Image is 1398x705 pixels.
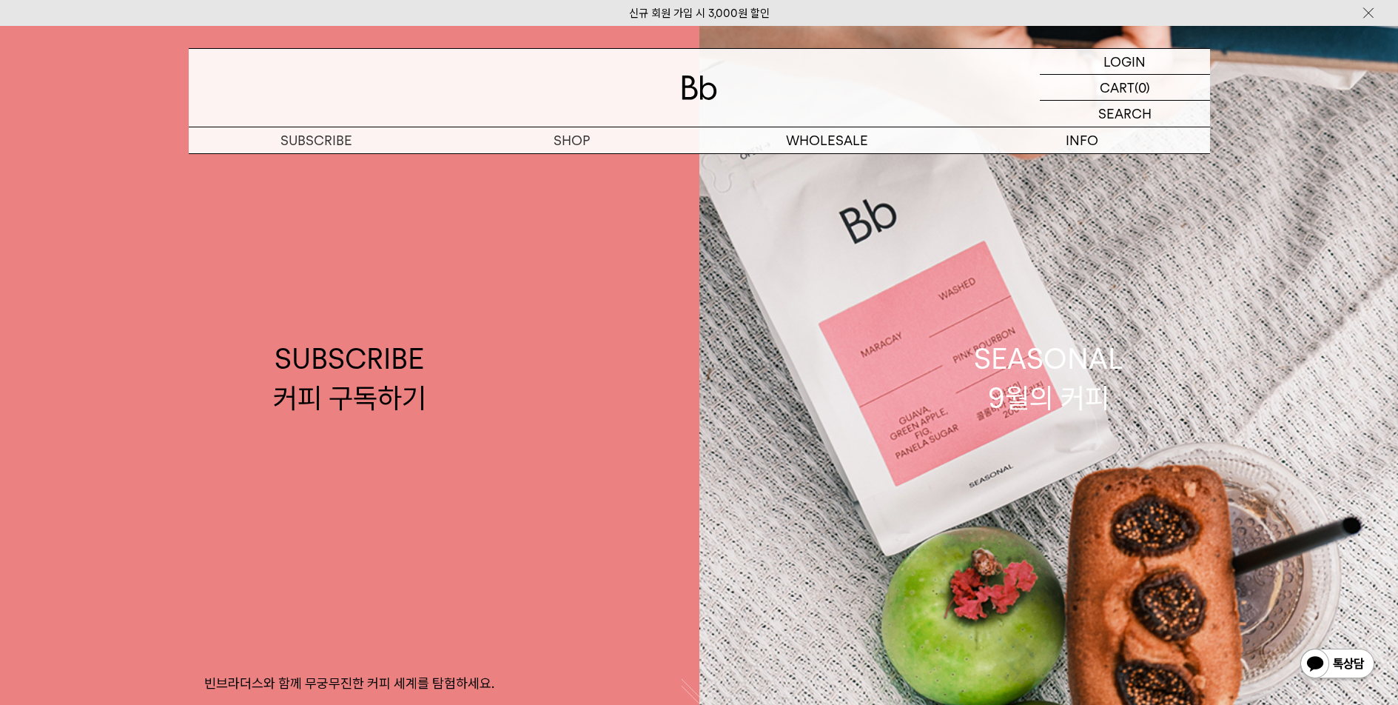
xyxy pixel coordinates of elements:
[682,76,717,100] img: 로고
[699,127,955,153] p: WHOLESALE
[273,339,426,418] div: SUBSCRIBE 커피 구독하기
[1135,75,1150,100] p: (0)
[629,7,770,20] a: 신규 회원 가입 시 3,000원 할인
[1040,49,1210,75] a: LOGIN
[1299,647,1376,683] img: 카카오톡 채널 1:1 채팅 버튼
[974,339,1123,418] div: SEASONAL 9월의 커피
[1100,75,1135,100] p: CART
[1098,101,1152,127] p: SEARCH
[189,127,444,153] a: SUBSCRIBE
[444,127,699,153] a: SHOP
[1040,75,1210,101] a: CART (0)
[1103,49,1146,74] p: LOGIN
[955,127,1210,153] p: INFO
